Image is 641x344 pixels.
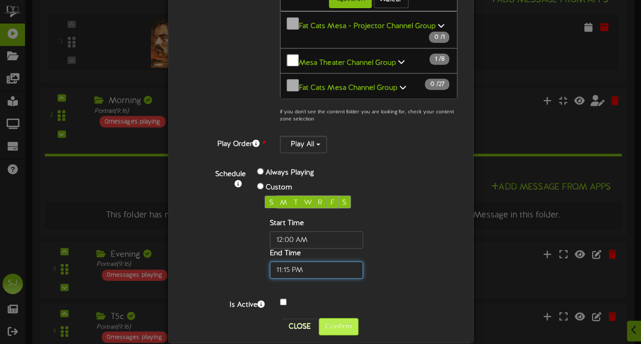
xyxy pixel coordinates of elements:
button: Fat Cats Mesa - Projector Channel Group 0 /1 [280,11,458,48]
span: S [342,199,346,207]
span: 1 [434,56,439,63]
span: / 1 [429,32,449,43]
button: Confirm [319,318,358,335]
b: Fat Cats Mesa - Projector Channel Group [299,22,435,30]
b: Fat Cats Mesa Channel Group [299,84,397,92]
b: Mesa Theater Channel Group [299,59,396,66]
label: End Time [270,249,301,259]
label: Always Playing [266,168,314,178]
label: Custom [266,183,292,193]
span: / 8 [429,54,449,65]
span: / 27 [425,79,449,90]
span: M [280,199,287,207]
label: Is Active [176,297,272,310]
button: Fat Cats Mesa Channel Group 0 /27 [280,73,458,99]
button: Play All [280,136,327,153]
span: 0 [430,81,436,88]
span: 0 [434,34,440,41]
span: R [318,199,322,207]
label: Start Time [270,218,304,229]
button: Close [283,318,317,335]
label: Play Order [176,136,272,150]
span: F [330,199,335,207]
span: W [304,199,312,207]
span: T [294,199,298,207]
b: Schedule [215,170,246,178]
span: S [269,199,273,207]
button: Mesa Theater Channel Group 1 /8 [280,48,458,74]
